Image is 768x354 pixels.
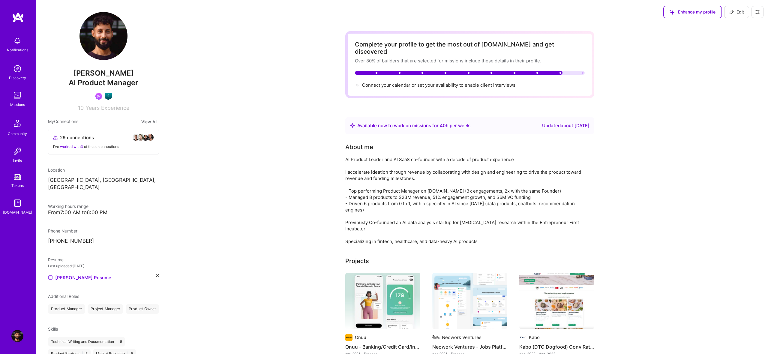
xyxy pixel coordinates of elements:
[14,174,21,180] img: tokens
[729,9,744,15] span: Edit
[345,142,373,151] div: About me
[48,294,79,299] span: Additional Roles
[126,304,159,314] div: Product Owner
[48,304,85,314] div: Product Manager
[7,47,28,53] div: Notifications
[78,105,84,111] span: 10
[132,134,139,141] img: avatar
[357,122,471,129] div: Available now to work on missions for h per week .
[48,263,159,269] div: Last uploaded: [DATE]
[85,105,129,111] span: Years Experience
[53,143,154,150] div: I've of these connections
[48,228,77,233] span: Phone Number
[48,69,159,78] span: [PERSON_NAME]
[663,6,722,18] button: Enhance my profile
[48,337,125,346] div: Technical Writing and Documentation 5
[542,122,589,129] div: Updated about [DATE]
[10,101,25,108] div: Missions
[442,334,481,340] div: Neowork Ventures
[156,274,159,277] i: icon Close
[519,273,594,329] img: Kabo (DTC Dogfood) Conv Rate Optimization
[670,10,674,15] i: icon SuggestedTeams
[362,82,515,88] span: Connect your calendar or set your availability to enable client interviews
[355,334,366,340] div: Onuu
[440,123,446,128] span: 40
[60,144,83,149] span: worked with 3
[48,204,88,209] span: Working hours range
[11,145,23,157] img: Invite
[79,12,127,60] img: User Avatar
[48,167,159,173] div: Location
[11,63,23,75] img: discovery
[10,330,25,342] a: User Avatar
[48,209,159,216] div: From 7:00 AM to 6:00 PM
[345,343,420,351] h4: Onuu - Banking/Credit Card/Insurance B2C app
[350,123,355,128] img: Availability
[60,134,94,141] span: 29 connections
[48,129,159,155] button: 29 connectionsavataravataravataravatarI've worked with3 of these connections
[3,209,32,215] div: [DOMAIN_NAME]
[11,330,23,342] img: User Avatar
[11,35,23,47] img: bell
[53,135,58,140] i: icon Collaborator
[345,334,352,341] img: Company logo
[95,93,102,100] img: Been on Mission
[48,274,111,281] a: [PERSON_NAME] Resume
[11,182,24,189] div: Tokens
[137,134,144,141] img: avatar
[519,334,526,341] img: Company logo
[48,326,58,331] span: Skills
[13,157,22,163] div: Invite
[48,275,53,280] img: Resume
[724,6,749,18] button: Edit
[48,257,64,262] span: Resume
[345,156,585,244] div: AI Product Leader and AI SaaS co-founder with a decade of product experience I accelerate ideatio...
[48,177,159,191] p: [GEOGRAPHIC_DATA], [GEOGRAPHIC_DATA], [GEOGRAPHIC_DATA]
[11,197,23,209] img: guide book
[142,134,149,141] img: avatar
[88,304,123,314] div: Project Manager
[116,339,118,344] span: |
[432,343,507,351] h4: Neowork Ventures - Jobs Platform
[48,118,78,125] span: My Connections
[11,89,23,101] img: teamwork
[519,343,594,351] h4: Kabo (DTC Dogfood) Conv Rate Optimization
[345,273,420,329] img: Onuu - Banking/Credit Card/Insurance B2C app
[432,334,439,341] img: Company logo
[355,41,585,55] div: Complete your profile to get the most out of [DOMAIN_NAME] and get discovered
[9,75,26,81] div: Discovery
[432,273,507,329] img: Neowork Ventures - Jobs Platform
[147,134,154,141] img: avatar
[8,130,27,137] div: Community
[355,58,585,64] div: Over 80% of builders that are selected for missions include these details in their profile.
[10,116,25,130] img: Community
[139,118,159,125] button: View All
[345,256,369,265] div: Projects
[529,334,540,340] div: Kabo
[69,78,138,87] span: AI Product Manager
[48,238,159,245] p: [PHONE_NUMBER]
[12,12,24,23] img: logo
[670,9,715,15] span: Enhance my profile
